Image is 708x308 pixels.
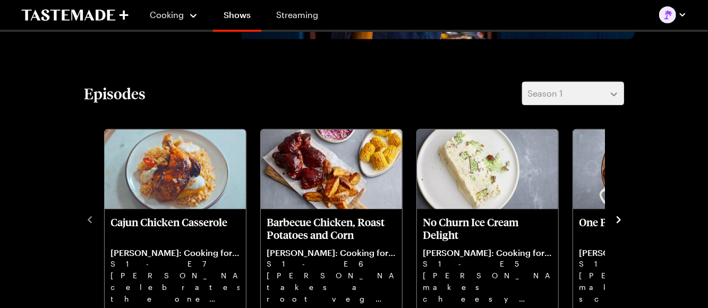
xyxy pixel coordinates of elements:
[659,6,687,23] button: Profile picture
[267,258,396,270] p: S1 - E6
[213,2,261,32] a: Shows
[423,258,552,270] p: S1 - E5
[579,216,708,241] p: One Pan Wonders
[579,216,708,304] a: One Pan Wonders
[150,2,198,28] button: Cooking
[111,247,240,258] p: [PERSON_NAME]: Cooking for Less
[84,212,95,225] button: navigate to previous item
[613,212,624,225] button: navigate to next item
[267,270,396,304] p: [PERSON_NAME] takes a root veg to another level and turns things upside down with a pineapple cake.
[423,247,552,258] p: [PERSON_NAME]: Cooking for Less
[21,9,129,21] a: To Tastemade Home Page
[423,270,552,304] p: [PERSON_NAME] makes cheesy gnocchi and easy ice cream.
[528,87,563,100] span: Season 1
[150,10,184,20] span: Cooking
[522,82,624,105] button: Season 1
[267,247,396,258] p: [PERSON_NAME]: Cooking for Less
[267,216,396,304] a: Barbecue Chicken, Roast Potatoes and Corn
[579,247,708,258] p: [PERSON_NAME]: Cooking for Less
[267,216,396,241] p: Barbecue Chicken, Roast Potatoes and Corn
[105,130,246,209] img: Cajun Chicken Casserole
[261,130,402,209] img: Barbecue Chicken, Roast Potatoes and Corn
[659,6,676,23] img: Profile picture
[111,270,240,304] p: [PERSON_NAME] celebrates the one dish wonder of a casserole with a Cajun chicken tray bake and a ...
[423,216,552,304] a: No Churn Ice Cream Delight
[423,216,552,241] p: No Churn Ice Cream Delight
[111,216,240,241] p: Cajun Chicken Casserole
[417,130,558,209] img: No Churn Ice Cream Delight
[111,258,240,270] p: S1 - E7
[579,270,708,304] p: [PERSON_NAME] makes a scrumptious fish pie, creamy cauliflower cheese spaghetti and minestrone soup.
[111,216,240,304] a: Cajun Chicken Casserole
[84,84,146,103] h2: Episodes
[579,258,708,270] p: S1 - E4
